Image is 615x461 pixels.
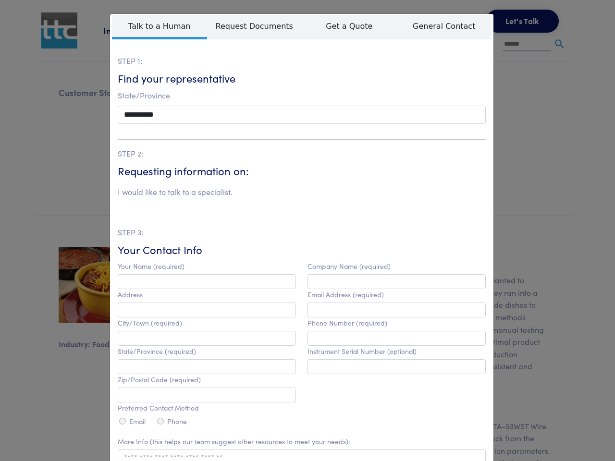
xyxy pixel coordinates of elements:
span: Request Documents [207,15,302,37]
label: Address [118,291,143,299]
h6: Find your representative [118,71,486,86]
label: Zip/Postal Code (required) [118,376,201,384]
span: Get a Quote [302,15,397,37]
span: General Contact [397,15,492,37]
p: State/Province [118,89,486,102]
label: Preferred Contact Method [118,404,199,412]
label: More Info (this helps our team suggest other resources to meet your needs): [118,437,350,446]
h6: Requesting information on: [118,164,486,179]
label: Instrument Serial Number (optional) [307,347,417,355]
label: Phone [167,417,187,425]
label: City/Town (required) [118,319,182,327]
p: STEP 2: [118,147,486,160]
label: State/Province (required) [118,347,196,355]
span: Talk to a Human [112,15,207,39]
label: Phone Number (required) [307,319,387,327]
label: Email [129,417,146,425]
li: I would like to talk to a specialist. [118,186,233,198]
p: STEP 3: [118,226,486,239]
label: Company Name (required) [307,262,391,270]
h6: Your Contact Info [118,243,486,257]
p: STEP 1: [118,55,486,67]
label: Your Name (required) [118,262,184,270]
label: Email Address (required) [307,291,384,299]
